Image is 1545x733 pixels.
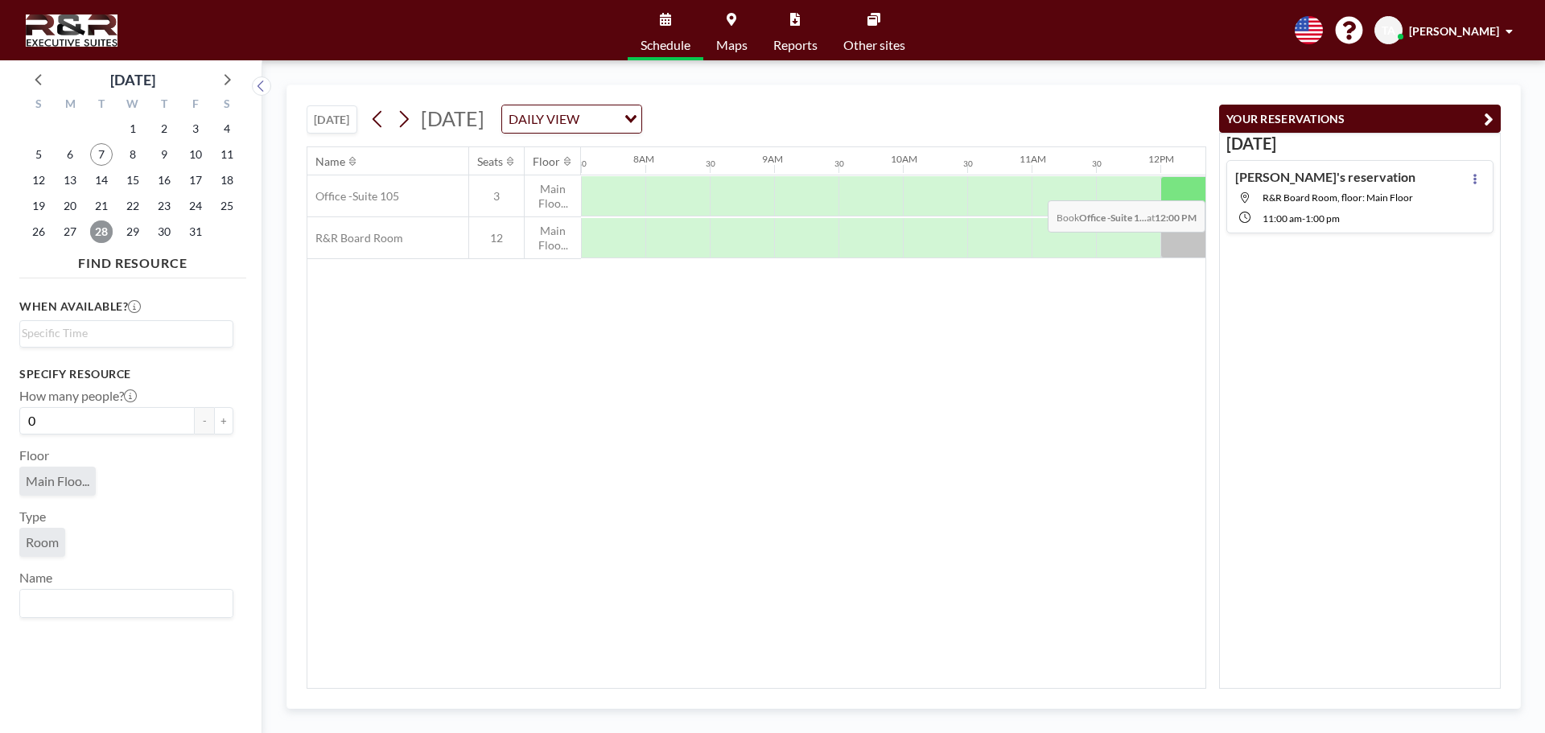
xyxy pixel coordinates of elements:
span: Wednesday, October 15, 2025 [122,169,144,191]
div: 30 [577,159,587,169]
span: Sunday, October 5, 2025 [27,143,50,166]
input: Search for option [22,593,224,614]
button: YOUR RESERVATIONS [1219,105,1501,133]
span: TA [1382,23,1395,38]
span: Saturday, October 4, 2025 [216,117,238,140]
span: Main Floo... [26,473,89,488]
h4: [PERSON_NAME]'s reservation [1235,169,1415,185]
span: Sunday, October 19, 2025 [27,195,50,217]
span: 12 [469,231,524,245]
h4: FIND RESOURCE [19,249,246,271]
label: How many people? [19,388,137,404]
div: 30 [834,159,844,169]
div: W [117,95,149,116]
div: T [86,95,117,116]
span: R&R Board Room, floor: Main Floor [1263,191,1413,204]
div: 30 [706,159,715,169]
div: Seats [477,154,503,169]
input: Search for option [584,109,615,130]
h3: [DATE] [1226,134,1493,154]
span: Thursday, October 16, 2025 [153,169,175,191]
span: Wednesday, October 22, 2025 [122,195,144,217]
div: Name [315,154,345,169]
span: Room [26,534,59,550]
div: 12PM [1148,153,1174,165]
span: [DATE] [421,106,484,130]
div: 30 [1092,159,1102,169]
span: [PERSON_NAME] [1409,24,1499,38]
span: Main Floo... [525,224,581,252]
span: Friday, October 24, 2025 [184,195,207,217]
div: F [179,95,211,116]
span: Friday, October 3, 2025 [184,117,207,140]
span: Other sites [843,39,905,51]
div: 11AM [1020,153,1046,165]
div: S [211,95,242,116]
span: Saturday, October 11, 2025 [216,143,238,166]
div: S [23,95,55,116]
span: R&R Board Room [307,231,403,245]
div: Search for option [20,590,233,617]
span: 3 [469,189,524,204]
label: Name [19,570,52,586]
button: [DATE] [307,105,357,134]
span: Sunday, October 12, 2025 [27,169,50,191]
span: Thursday, October 30, 2025 [153,220,175,243]
h3: Specify resource [19,367,233,381]
span: Tuesday, October 7, 2025 [90,143,113,166]
span: Main Floo... [525,182,581,210]
span: Thursday, October 23, 2025 [153,195,175,217]
span: Saturday, October 25, 2025 [216,195,238,217]
span: Schedule [641,39,690,51]
span: - [1302,212,1305,224]
span: Tuesday, October 21, 2025 [90,195,113,217]
span: Thursday, October 9, 2025 [153,143,175,166]
span: Monday, October 27, 2025 [59,220,81,243]
label: Floor [19,447,49,463]
b: 12:00 PM [1155,212,1197,224]
span: Friday, October 17, 2025 [184,169,207,191]
div: Floor [533,154,560,169]
span: Friday, October 31, 2025 [184,220,207,243]
div: M [55,95,86,116]
img: organization-logo [26,14,117,47]
span: Saturday, October 18, 2025 [216,169,238,191]
div: 9AM [762,153,783,165]
span: Monday, October 20, 2025 [59,195,81,217]
span: Tuesday, October 14, 2025 [90,169,113,191]
div: 10AM [891,153,917,165]
div: [DATE] [110,68,155,91]
b: Office -Suite 1... [1079,212,1147,224]
label: Type [19,509,46,525]
div: Search for option [20,321,233,345]
span: Sunday, October 26, 2025 [27,220,50,243]
span: Wednesday, October 29, 2025 [122,220,144,243]
span: Book at [1048,200,1205,233]
span: Monday, October 6, 2025 [59,143,81,166]
span: Thursday, October 2, 2025 [153,117,175,140]
span: Office -Suite 105 [307,189,399,204]
span: 11:00 AM [1263,212,1302,224]
div: 8AM [633,153,654,165]
div: Search for option [502,105,641,133]
div: 30 [963,159,973,169]
span: Friday, October 10, 2025 [184,143,207,166]
button: - [195,407,214,434]
span: Tuesday, October 28, 2025 [90,220,113,243]
span: Reports [773,39,818,51]
span: Monday, October 13, 2025 [59,169,81,191]
span: Maps [716,39,748,51]
span: Wednesday, October 1, 2025 [122,117,144,140]
div: T [148,95,179,116]
span: 1:00 PM [1305,212,1340,224]
span: Wednesday, October 8, 2025 [122,143,144,166]
button: + [214,407,233,434]
input: Search for option [22,324,224,342]
span: DAILY VIEW [505,109,583,130]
